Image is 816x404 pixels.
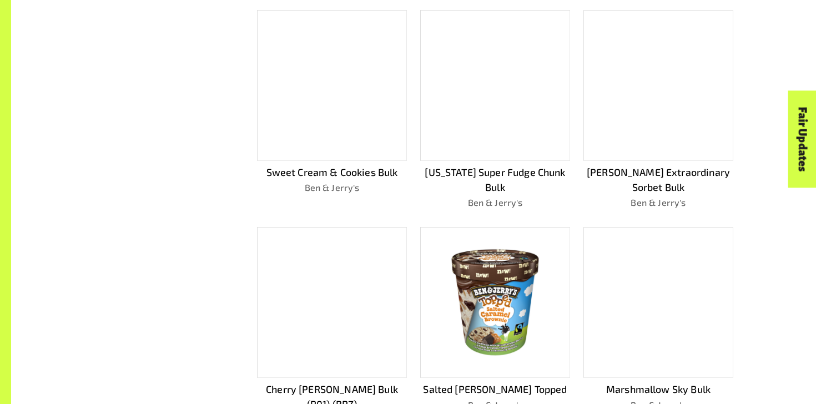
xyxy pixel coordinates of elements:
[583,382,733,397] p: Marshmallow Sky Bulk
[420,382,570,397] p: Salted [PERSON_NAME] Topped
[257,165,407,180] p: Sweet Cream & Cookies Bulk
[420,165,570,195] p: [US_STATE] Super Fudge Chunk Bulk
[583,10,733,209] a: [PERSON_NAME] Extraordinary Sorbet BulkBen & Jerry's
[583,196,733,209] p: Ben & Jerry's
[257,10,407,209] a: Sweet Cream & Cookies BulkBen & Jerry's
[420,10,570,209] a: [US_STATE] Super Fudge Chunk BulkBen & Jerry's
[583,165,733,195] p: [PERSON_NAME] Extraordinary Sorbet Bulk
[420,196,570,209] p: Ben & Jerry's
[257,181,407,194] p: Ben & Jerry's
